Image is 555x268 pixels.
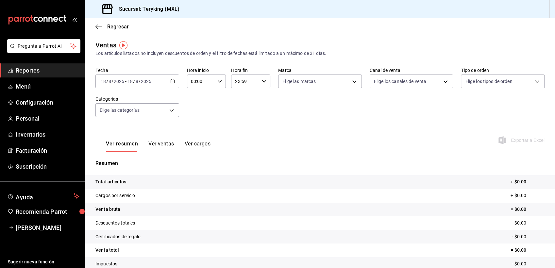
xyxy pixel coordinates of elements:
a: Pregunta a Parrot AI [5,47,80,54]
span: Elige los tipos de orden [465,78,512,85]
p: Descuentos totales [95,220,135,226]
input: -- [108,79,111,84]
span: Configuración [16,98,79,107]
input: -- [135,79,139,84]
span: Menú [16,82,79,91]
img: Tooltip marker [119,41,127,49]
span: Regresar [107,24,129,30]
p: - $0.00 [512,220,545,226]
label: Fecha [95,68,179,73]
input: -- [127,79,133,84]
span: Pregunta a Parrot AI [18,43,70,50]
p: + $0.00 [511,178,545,185]
p: Venta total [95,247,119,254]
span: / [139,79,141,84]
p: = $0.00 [511,206,545,213]
span: Recomienda Parrot [16,207,79,216]
span: Sugerir nueva función [8,259,79,265]
span: [PERSON_NAME] [16,223,79,232]
span: Inventarios [16,130,79,139]
span: / [111,79,113,84]
label: Hora fin [231,68,270,73]
p: Cargos por servicio [95,192,135,199]
span: Facturación [16,146,79,155]
span: - [125,79,126,84]
label: Canal de venta [370,68,453,73]
button: Ver resumen [106,141,138,152]
button: open_drawer_menu [72,17,77,22]
span: Reportes [16,66,79,75]
div: Ventas [95,40,116,50]
input: ---- [141,79,152,84]
input: -- [100,79,106,84]
label: Tipo de orden [461,68,545,73]
h3: Sucursal: Teryking (MXL) [114,5,179,13]
span: / [106,79,108,84]
p: - $0.00 [512,260,545,267]
p: Certificados de regalo [95,233,141,240]
button: Regresar [95,24,129,30]
p: - $0.00 [512,233,545,240]
button: Ver ventas [148,141,174,152]
p: Impuestos [95,260,117,267]
label: Categorías [95,97,179,101]
button: Pregunta a Parrot AI [7,39,80,53]
p: + $0.00 [511,192,545,199]
span: Elige las categorías [100,107,140,113]
p: Venta bruta [95,206,120,213]
span: Elige las marcas [282,78,316,85]
input: ---- [113,79,125,84]
div: Los artículos listados no incluyen descuentos de orden y el filtro de fechas está limitado a un m... [95,50,545,57]
span: Personal [16,114,79,123]
p: Resumen [95,159,545,167]
label: Marca [278,68,362,73]
button: Ver cargos [185,141,211,152]
div: navigation tabs [106,141,210,152]
span: Elige los canales de venta [374,78,426,85]
span: / [133,79,135,84]
p: Total artículos [95,178,126,185]
label: Hora inicio [187,68,226,73]
span: Suscripción [16,162,79,171]
p: = $0.00 [511,247,545,254]
span: Ayuda [16,192,71,200]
